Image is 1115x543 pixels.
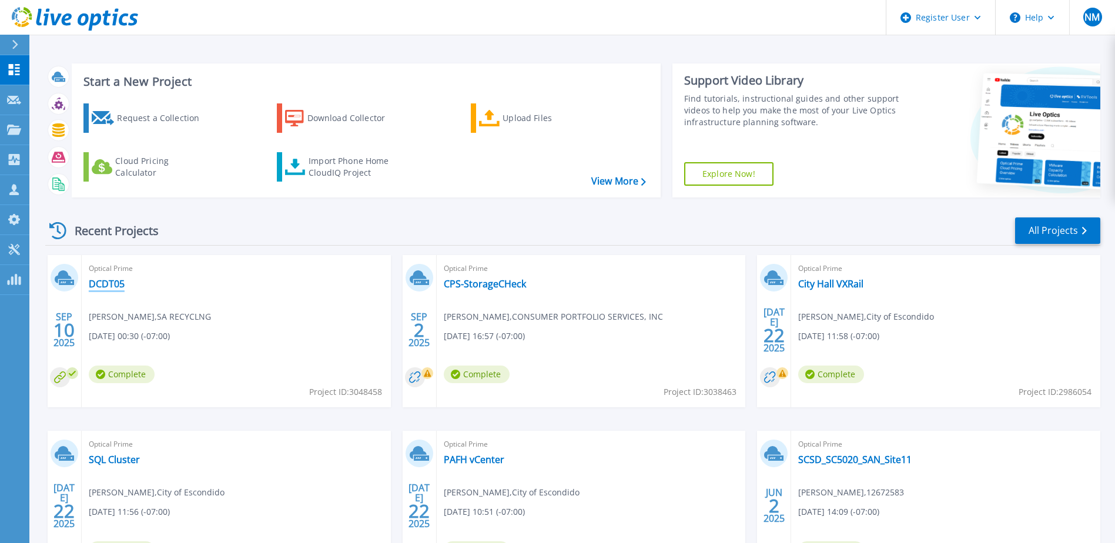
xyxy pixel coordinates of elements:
a: Explore Now! [684,162,774,186]
span: Complete [798,366,864,383]
span: [PERSON_NAME] , CONSUMER PORTFOLIO SERVICES, INC [444,310,663,323]
div: SEP 2025 [408,309,430,351]
div: Recent Projects [45,216,175,245]
span: [PERSON_NAME] , 12672583 [798,486,904,499]
span: 22 [53,506,75,516]
div: [DATE] 2025 [763,309,785,351]
div: Upload Files [503,106,597,130]
a: CPS-StorageCHeck [444,278,526,290]
span: Project ID: 2986054 [1019,386,1091,398]
span: 22 [764,330,785,340]
div: Find tutorials, instructional guides and other support videos to help you make the most of your L... [684,93,902,128]
span: [PERSON_NAME] , City of Escondido [798,310,934,323]
span: Optical Prime [89,438,384,451]
span: Optical Prime [444,438,739,451]
div: Request a Collection [117,106,211,130]
a: Cloud Pricing Calculator [83,152,215,182]
span: [PERSON_NAME] , City of Escondido [89,486,225,499]
a: Upload Files [471,103,602,133]
span: Project ID: 3038463 [664,386,736,398]
span: [DATE] 16:57 (-07:00) [444,330,525,343]
a: View More [591,176,646,187]
a: City Hall VXRail [798,278,863,290]
span: Optical Prime [798,262,1093,275]
div: SEP 2025 [53,309,75,351]
div: Download Collector [307,106,401,130]
a: DCDT05 [89,278,125,290]
div: Cloud Pricing Calculator [115,155,209,179]
span: NM [1084,12,1100,22]
div: [DATE] 2025 [53,484,75,527]
span: [DATE] 10:51 (-07:00) [444,505,525,518]
a: SQL Cluster [89,454,140,465]
span: Project ID: 3048458 [309,386,382,398]
span: [DATE] 14:09 (-07:00) [798,505,879,518]
div: JUN 2025 [763,484,785,527]
span: [DATE] 00:30 (-07:00) [89,330,170,343]
span: 2 [769,501,779,511]
span: 10 [53,325,75,335]
a: Download Collector [277,103,408,133]
div: Support Video Library [684,73,902,88]
a: SCSD_SC5020_SAN_Site11 [798,454,912,465]
a: PAFH vCenter [444,454,504,465]
span: [PERSON_NAME] , City of Escondido [444,486,580,499]
a: Request a Collection [83,103,215,133]
div: [DATE] 2025 [408,484,430,527]
div: Import Phone Home CloudIQ Project [309,155,400,179]
h3: Start a New Project [83,75,645,88]
span: Optical Prime [444,262,739,275]
span: [PERSON_NAME] , SA RECYCLNG [89,310,211,323]
span: 22 [409,506,430,516]
span: Optical Prime [89,262,384,275]
span: [DATE] 11:56 (-07:00) [89,505,170,518]
span: 2 [414,325,424,335]
span: Complete [89,366,155,383]
span: [DATE] 11:58 (-07:00) [798,330,879,343]
span: Complete [444,366,510,383]
span: Optical Prime [798,438,1093,451]
a: All Projects [1015,217,1100,244]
